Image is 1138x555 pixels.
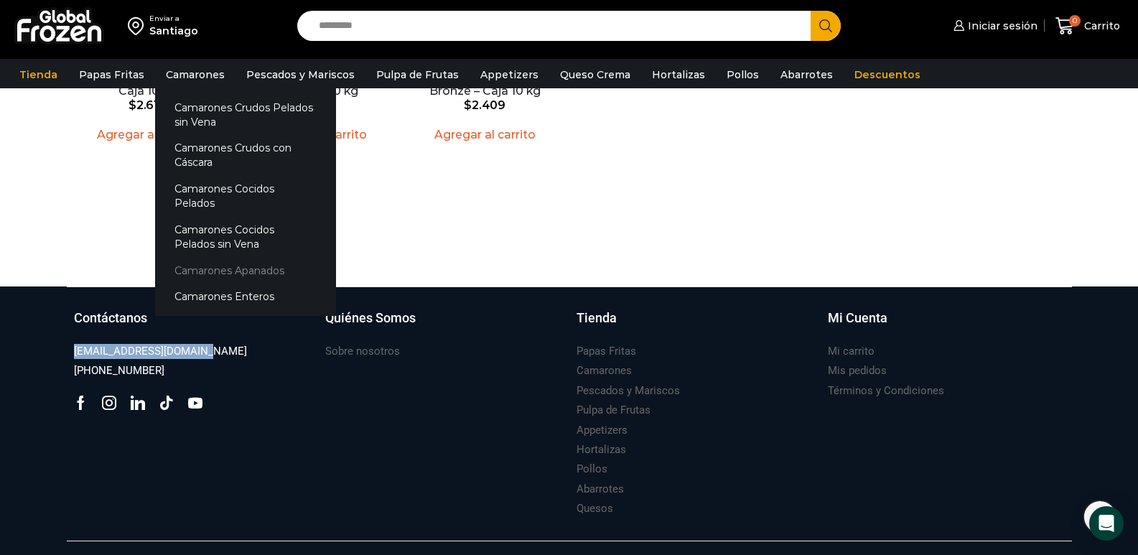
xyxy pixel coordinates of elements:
a: Contáctanos [74,309,311,342]
img: address-field-icon.svg [128,14,149,38]
a: Queso Crema [553,61,638,88]
h3: Camarones [577,363,632,378]
h3: Sobre nosotros [325,344,400,359]
span: $ [129,98,136,112]
a: Hortalizas [645,61,712,88]
a: Papas Fritas [72,61,151,88]
a: Camarones Cocidos Pelados sin Vena [155,216,336,257]
a: Abarrotes [773,61,840,88]
a: Mi Cuenta [828,309,1065,342]
a: Tienda [12,61,65,88]
a: Appetizers [577,421,628,440]
span: Iniciar sesión [964,19,1037,33]
h3: Papas Fritas [577,344,636,359]
a: Pescados y Mariscos [577,381,680,401]
h3: Términos y Condiciones [828,383,944,398]
h3: [EMAIL_ADDRESS][DOMAIN_NAME] [74,344,247,359]
a: Pulpa de Frutas [577,401,650,420]
div: Enviar a [149,14,198,24]
h3: Quesos [577,501,613,516]
a: Camarones Crudos Pelados sin Vena [155,94,336,135]
div: Santiago [149,24,198,38]
a: Camarones Enteros [155,284,336,310]
h3: Quiénes Somos [325,309,416,327]
h3: Mi carrito [828,344,875,359]
a: Camarones Apanados [155,257,336,284]
a: Términos y Condiciones [828,381,944,401]
a: Agregar al carrito: “Pastelera de Choclo con Condimento - Caja 10 kg” [88,123,207,146]
a: Hortalizas [577,440,626,460]
a: Appetizers [473,61,546,88]
h3: Mi Cuenta [828,309,887,327]
a: Descuentos [847,61,928,88]
h3: Pulpa de Frutas [577,403,650,418]
h3: Tienda [577,309,617,327]
a: Camarones [159,61,232,88]
h3: Mis pedidos [828,363,887,378]
h3: [PHONE_NUMBER] [74,363,164,378]
a: Iniciar sesión [950,11,1037,40]
a: Papas Fritas [577,342,636,361]
a: Camarones Crudos con Cáscara [155,135,336,176]
span: $ [464,98,472,112]
a: [EMAIL_ADDRESS][DOMAIN_NAME] [74,342,247,361]
a: Agregar al carrito: “Filetes de Pangasius de 170 a 220 gr - Bronze - Caja 10 kg” [426,123,544,146]
a: Quiénes Somos [325,309,562,342]
h3: Abarrotes [577,482,624,497]
a: Pollos [577,460,607,479]
a: Mis pedidos [828,361,887,381]
a: Sobre nosotros [325,342,400,361]
h3: Hortalizas [577,442,626,457]
span: 0 [1069,15,1081,27]
a: Pollos [719,61,766,88]
a: Pescados y Mariscos [239,61,362,88]
div: Open Intercom Messenger [1089,506,1124,541]
h3: Appetizers [577,423,628,438]
bdi: 2.409 [464,98,505,112]
a: 0 Carrito [1052,9,1124,43]
h3: Pescados y Mariscos [577,383,680,398]
a: Abarrotes [577,480,624,499]
a: [PHONE_NUMBER] [74,361,164,381]
h3: Contáctanos [74,309,147,327]
button: Search button [811,11,841,41]
bdi: 2.616 [129,98,167,112]
a: Quesos [577,499,613,518]
span: Carrito [1081,19,1120,33]
a: Pulpa de Frutas [369,61,466,88]
a: Tienda [577,309,813,342]
a: Mi carrito [828,342,875,361]
a: Camarones Cocidos Pelados [155,176,336,217]
h3: Pollos [577,462,607,477]
a: Camarones [577,361,632,381]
